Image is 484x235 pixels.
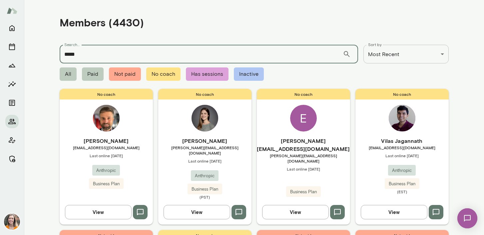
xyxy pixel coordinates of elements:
[355,153,449,158] span: Last online [DATE]
[5,134,19,147] button: Client app
[7,4,17,17] img: Mento
[361,205,427,219] button: View
[186,67,229,81] span: Has sessions
[355,89,449,99] span: No coach
[355,137,449,145] h6: Vilas Jagannath
[257,137,350,153] h6: [PERSON_NAME][EMAIL_ADDRESS][DOMAIN_NAME]
[92,167,120,174] span: Anthropic
[60,16,144,29] h4: Members (4430)
[257,166,350,172] span: Last online [DATE]
[257,153,350,164] span: [PERSON_NAME][EMAIL_ADDRESS][DOMAIN_NAME]
[363,45,449,63] div: Most Recent
[262,205,329,219] button: View
[89,181,124,187] span: Business Plan
[109,67,141,81] span: Not paid
[93,105,120,132] img: Scott Krenitski
[286,189,321,195] span: Business Plan
[158,89,251,99] span: No coach
[158,137,251,145] h6: [PERSON_NAME]
[164,205,230,219] button: View
[158,158,251,164] span: Last online [DATE]
[64,42,80,47] label: Search...
[188,186,222,193] span: Business Plan
[389,105,415,132] img: Vilas Jagannath
[368,42,382,47] label: Sort by
[388,167,416,174] span: Anthropic
[60,137,153,145] h6: [PERSON_NAME]
[60,145,153,150] span: [EMAIL_ADDRESS][DOMAIN_NAME]
[5,77,19,91] button: Insights
[191,173,219,179] span: Anthropic
[60,67,77,81] span: All
[290,105,317,132] div: E
[385,181,419,187] span: Business Plan
[146,67,181,81] span: No coach
[65,205,132,219] button: View
[158,145,251,156] span: [PERSON_NAME][EMAIL_ADDRESS][DOMAIN_NAME]
[5,96,19,109] button: Documents
[5,21,19,35] button: Home
[158,194,251,200] span: (PST)
[60,153,153,158] span: Last online [DATE]
[5,152,19,166] button: Manage
[60,89,153,99] span: No coach
[355,189,449,194] span: (EST)
[4,214,20,230] img: Carrie Kelly
[5,115,19,128] button: Members
[82,67,104,81] span: Paid
[355,145,449,150] span: [EMAIL_ADDRESS][DOMAIN_NAME]
[234,67,264,81] span: Inactive
[5,40,19,53] button: Sessions
[257,89,350,99] span: No coach
[5,59,19,72] button: Growth Plan
[192,105,218,132] img: Rebecca Raible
